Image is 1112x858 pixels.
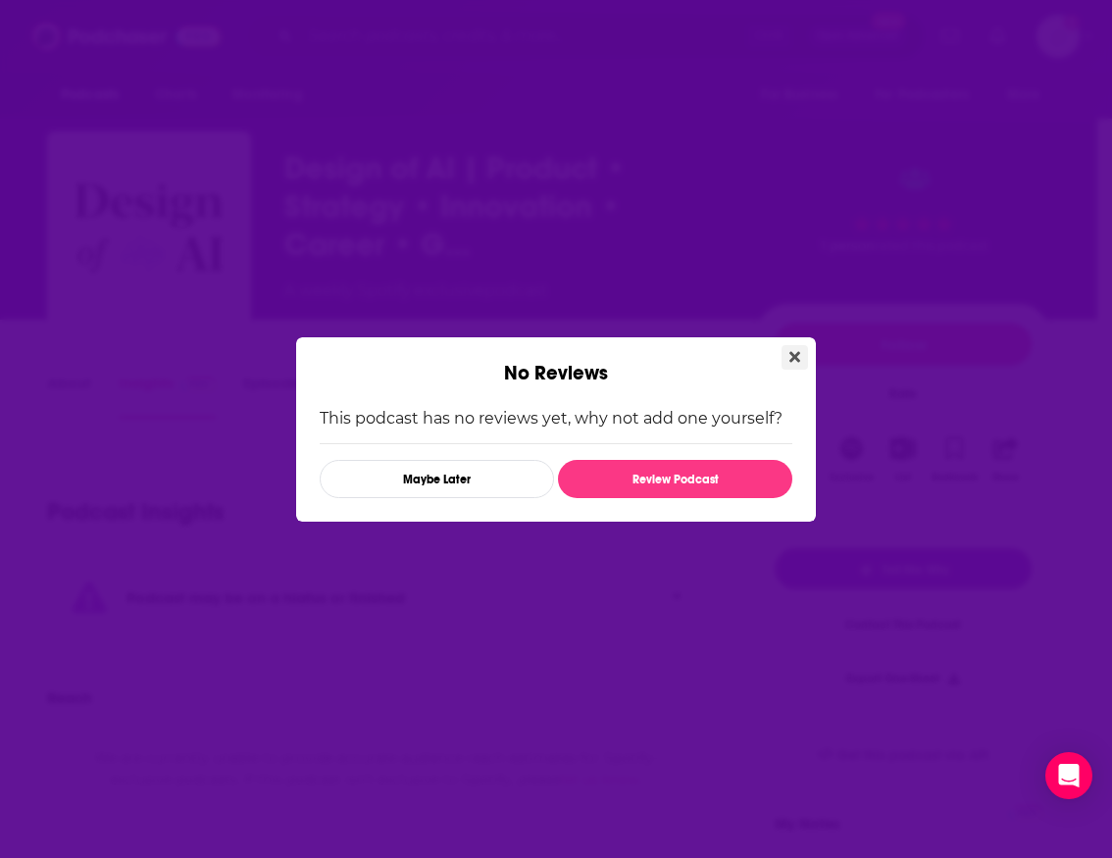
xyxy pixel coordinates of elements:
button: Maybe Later [320,460,554,498]
div: No Reviews [296,337,816,385]
button: Review Podcast [558,460,792,498]
button: Close [782,345,808,370]
div: Open Intercom Messenger [1045,752,1092,799]
p: This podcast has no reviews yet, why not add one yourself? [320,409,792,428]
